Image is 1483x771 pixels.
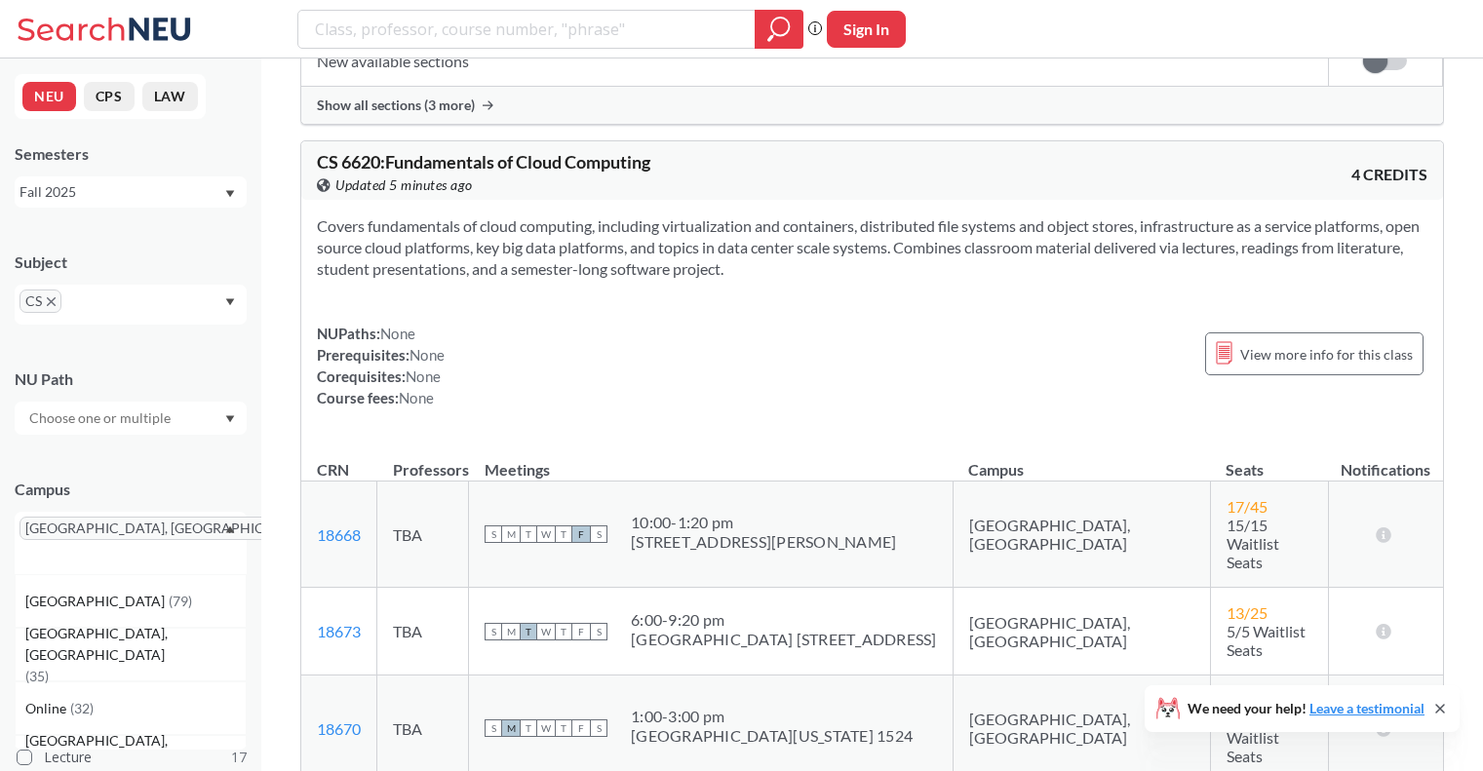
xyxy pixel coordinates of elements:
div: [GEOGRAPHIC_DATA][US_STATE] 1524 [631,726,913,746]
svg: Dropdown arrow [225,525,235,533]
span: ( 79 ) [169,593,192,609]
td: [GEOGRAPHIC_DATA], [GEOGRAPHIC_DATA] [953,588,1210,675]
svg: Dropdown arrow [225,190,235,198]
span: F [572,525,590,543]
div: [GEOGRAPHIC_DATA], [GEOGRAPHIC_DATA]X to remove pillDropdown arrow[GEOGRAPHIC_DATA](79)[GEOGRAPHI... [15,512,247,574]
section: Covers fundamentals of cloud computing, including virtualization and containers, distributed file... [317,215,1427,280]
span: None [406,367,441,385]
input: Choose one or multiple [20,406,183,430]
a: 18673 [317,622,361,640]
div: NUPaths: Prerequisites: Corequisites: Course fees: [317,323,445,408]
span: ( 35 ) [25,668,49,684]
svg: X to remove pill [47,297,56,306]
span: T [520,719,537,737]
button: CPS [84,82,135,111]
div: NU Path [15,368,247,390]
span: F [572,623,590,640]
span: View more info for this class [1240,342,1413,366]
button: NEU [22,82,76,111]
div: 10:00 - 1:20 pm [631,513,896,532]
span: W [537,623,555,640]
span: S [485,719,502,737]
span: 4 CREDITS [1351,164,1427,185]
span: None [380,325,415,342]
td: New available sections [301,35,1328,87]
label: Lecture [17,745,247,770]
div: Campus [15,479,247,500]
span: S [590,525,607,543]
span: 17 / 45 [1227,497,1268,516]
div: Show all sections (3 more) [301,87,1443,124]
span: ( 32 ) [70,700,94,716]
td: [GEOGRAPHIC_DATA], [GEOGRAPHIC_DATA] [953,482,1210,588]
span: F [572,719,590,737]
span: T [520,525,537,543]
span: CS 6620 : Fundamentals of Cloud Computing [317,151,650,173]
div: Fall 2025Dropdown arrow [15,176,247,208]
td: TBA [377,588,469,675]
span: S [590,719,607,737]
span: M [502,525,520,543]
span: Show all sections (3 more) [317,96,475,114]
a: 18668 [317,525,361,544]
div: CRN [317,459,349,481]
svg: Dropdown arrow [225,415,235,423]
span: None [399,389,434,406]
div: [GEOGRAPHIC_DATA] [STREET_ADDRESS] [631,630,937,649]
a: Leave a testimonial [1309,700,1424,716]
div: Subject [15,251,247,273]
div: Semesters [15,143,247,165]
span: M [502,623,520,640]
span: M [502,719,520,737]
th: Professors [377,440,469,482]
span: T [520,623,537,640]
th: Campus [953,440,1210,482]
div: 6:00 - 9:20 pm [631,610,937,630]
span: CSX to remove pill [20,289,61,313]
span: T [555,623,572,640]
div: 1:00 - 3:00 pm [631,707,913,726]
span: W [537,525,555,543]
span: [GEOGRAPHIC_DATA], [GEOGRAPHIC_DATA] [25,623,246,666]
span: [GEOGRAPHIC_DATA] [25,591,169,612]
a: 18670 [317,719,361,738]
span: Online [25,698,70,719]
span: S [590,623,607,640]
th: Seats [1210,440,1328,482]
span: W [537,719,555,737]
span: [GEOGRAPHIC_DATA], [GEOGRAPHIC_DATA]X to remove pill [20,517,330,540]
span: 15/15 Waitlist Seats [1227,710,1279,765]
div: Fall 2025 [20,181,223,203]
button: Sign In [827,11,906,48]
span: T [555,525,572,543]
span: 15/15 Waitlist Seats [1227,516,1279,571]
span: 17 [231,747,247,768]
input: Class, professor, course number, "phrase" [313,13,741,46]
svg: Dropdown arrow [225,298,235,306]
span: We need your help! [1188,702,1424,715]
span: None [410,346,445,364]
button: LAW [142,82,198,111]
span: 13 / 25 [1227,603,1268,622]
span: S [485,623,502,640]
div: CSX to remove pillDropdown arrow [15,285,247,325]
th: Meetings [469,440,954,482]
span: Updated 5 minutes ago [335,174,473,196]
span: S [485,525,502,543]
td: TBA [377,482,469,588]
div: Dropdown arrow [15,402,247,435]
div: [STREET_ADDRESS][PERSON_NAME] [631,532,896,552]
th: Notifications [1328,440,1442,482]
div: magnifying glass [755,10,803,49]
span: T [555,719,572,737]
svg: magnifying glass [767,16,791,43]
span: 5/5 Waitlist Seats [1227,622,1306,659]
